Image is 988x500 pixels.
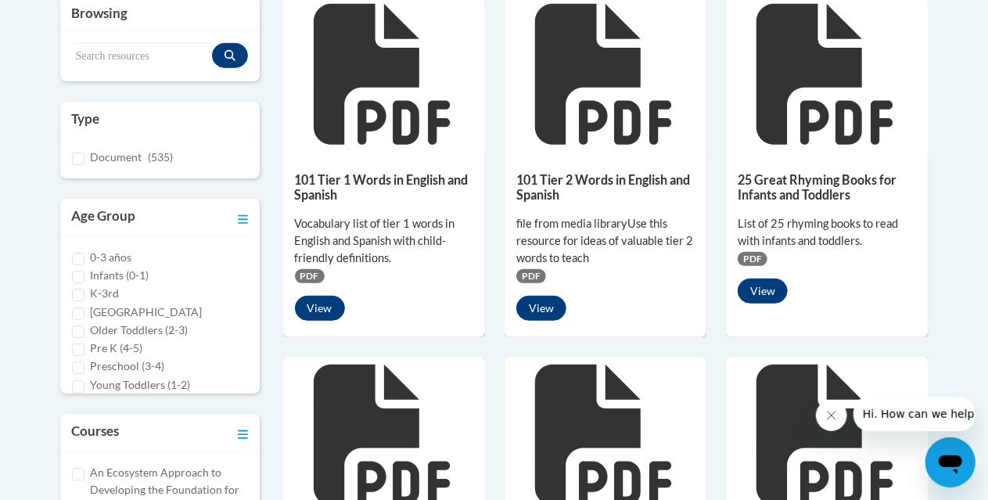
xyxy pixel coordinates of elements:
button: View [516,296,566,321]
input: Search resources [72,43,212,70]
div: file from media libraryUse this resource for ideas of valuable tier 2 words to teach [516,215,695,267]
h3: Type [72,110,248,128]
h3: Age Group [72,207,136,228]
a: Toggle collapse [238,207,248,228]
h3: Browsing [72,4,248,23]
div: Vocabulary list of tier 1 words in English and Spanish with child-friendly definitions. [295,215,473,267]
span: (535) [149,150,174,164]
span: Document [91,150,142,164]
h5: 25 Great Rhyming Books for Infants and Toddlers [738,172,916,203]
div: List of 25 rhyming books to read with infants and toddlers. [738,215,916,250]
button: View [738,279,788,304]
label: Young Toddlers (1-2) [91,376,191,394]
label: 0-3 años [91,249,132,266]
label: [GEOGRAPHIC_DATA] [91,304,203,321]
iframe: Message from company [853,397,975,431]
label: Older Toddlers (2-3) [91,322,189,339]
iframe: Button to launch messaging window [925,437,975,487]
h5: 101 Tier 2 Words in English and Spanish [516,172,695,203]
h5: 101 Tier 1 Words in English and Spanish [295,172,473,203]
span: PDF [295,269,325,283]
label: Preschool (3-4) [91,358,165,375]
span: PDF [516,269,546,283]
label: Infants (0-1) [91,267,149,284]
a: Toggle collapse [238,422,248,444]
span: PDF [738,252,767,266]
button: View [295,296,345,321]
button: Search resources [212,43,248,68]
span: Hi. How can we help? [9,11,127,23]
iframe: Close message [816,400,847,431]
h3: Courses [72,422,120,444]
label: K-3rd [91,285,120,302]
label: Pre K (4-5) [91,340,143,357]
